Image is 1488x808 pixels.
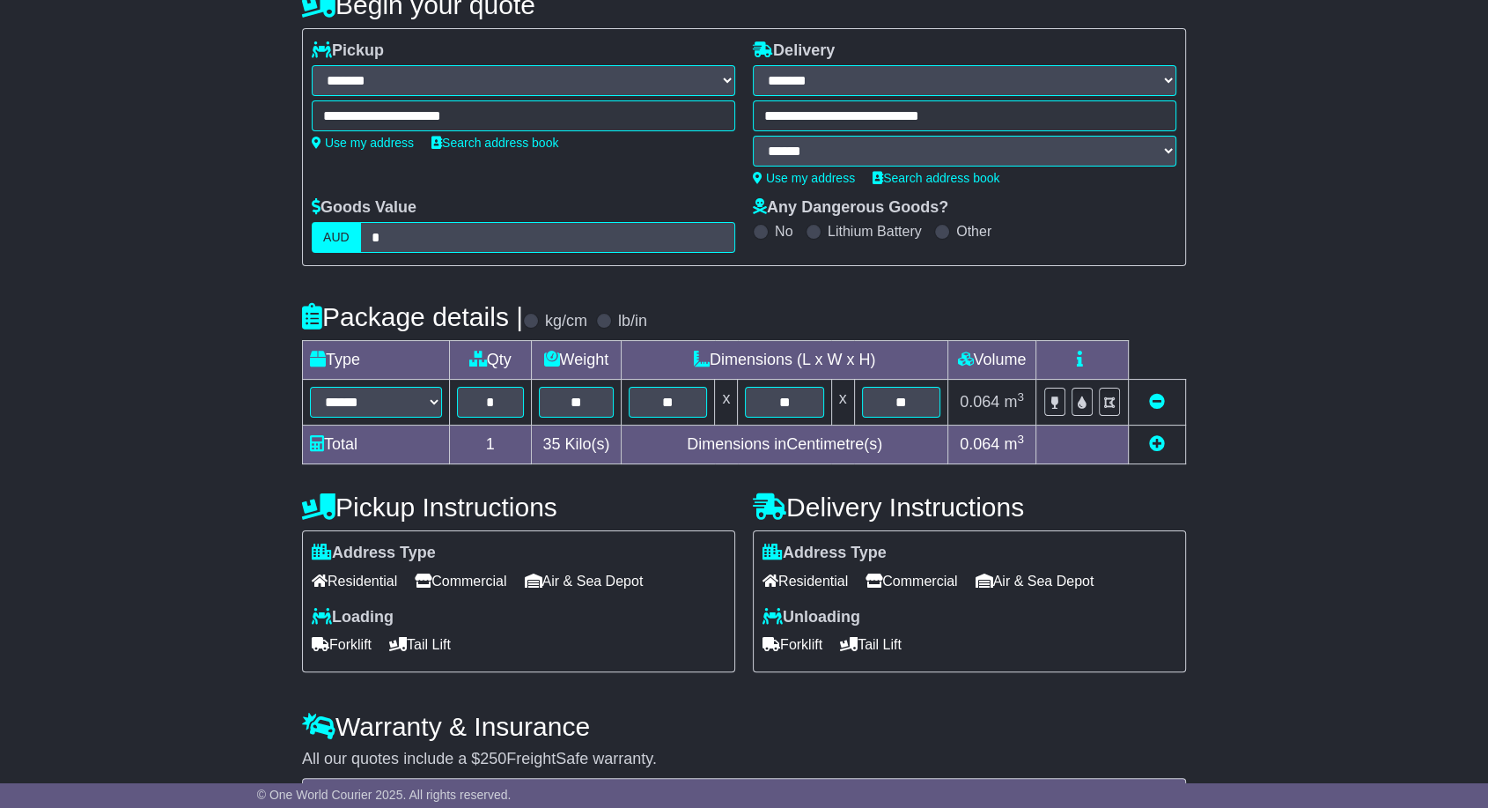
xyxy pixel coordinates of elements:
label: AUD [312,222,361,253]
span: 0.064 [960,393,999,411]
span: © One World Courier 2025. All rights reserved. [257,788,512,802]
label: Lithium Battery [828,223,922,240]
div: All our quotes include a $ FreightSafe warranty. [302,750,1186,769]
td: Kilo(s) [531,426,622,464]
label: Any Dangerous Goods? [753,198,948,218]
label: No [775,223,792,240]
td: Total [303,426,450,464]
label: Delivery [753,41,835,61]
a: Add new item [1149,435,1165,453]
h4: Warranty & Insurance [302,712,1186,741]
span: Tail Lift [840,631,902,658]
td: Type [303,341,450,380]
td: Qty [450,341,532,380]
td: x [715,380,738,426]
span: Air & Sea Depot [525,567,644,595]
span: Tail Lift [389,631,451,658]
td: Dimensions (L x W x H) [622,341,948,380]
span: Commercial [415,567,506,595]
label: Other [956,223,991,240]
span: 35 [542,435,560,453]
a: Use my address [753,171,855,185]
label: lb/in [618,312,647,331]
span: m [1004,393,1024,411]
td: Volume [947,341,1035,380]
label: kg/cm [545,312,587,331]
td: 1 [450,426,532,464]
span: Residential [312,567,397,595]
label: Goods Value [312,198,416,218]
span: Residential [762,567,848,595]
h4: Delivery Instructions [753,493,1186,522]
h4: Package details | [302,302,523,331]
span: m [1004,435,1024,453]
sup: 3 [1017,390,1024,404]
label: Unloading [762,608,860,627]
td: Dimensions in Centimetre(s) [622,426,948,464]
span: 0.064 [960,435,999,453]
a: Search address book [431,136,558,150]
label: Pickup [312,41,384,61]
label: Loading [312,608,394,627]
span: Forklift [312,631,372,658]
td: x [831,380,854,426]
label: Address Type [762,544,887,563]
h4: Pickup Instructions [302,493,735,522]
span: Commercial [866,567,957,595]
sup: 3 [1017,433,1024,446]
a: Use my address [312,136,414,150]
td: Weight [531,341,622,380]
label: Address Type [312,544,436,563]
a: Remove this item [1149,393,1165,411]
span: Air & Sea Depot [976,567,1094,595]
span: Forklift [762,631,822,658]
a: Search address book [873,171,999,185]
span: 250 [480,750,506,767]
